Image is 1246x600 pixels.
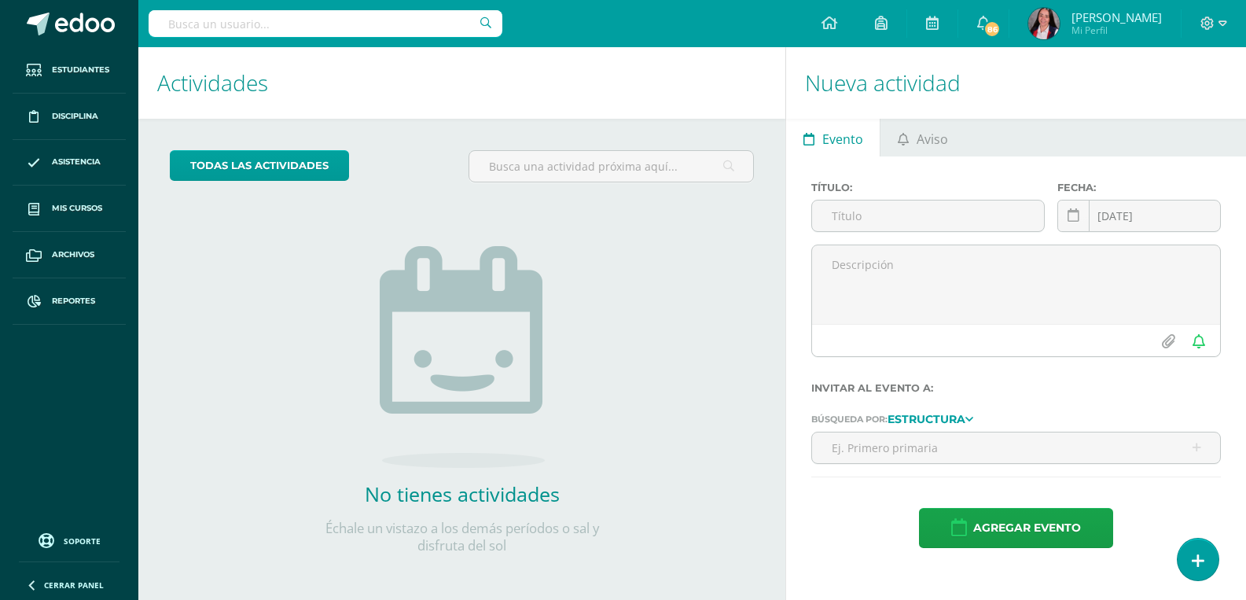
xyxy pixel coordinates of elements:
a: Asistencia [13,140,126,186]
span: Aviso [917,120,948,158]
a: Evento [786,119,880,156]
input: Fecha de entrega [1058,201,1220,231]
h1: Nueva actividad [805,47,1227,119]
a: Estudiantes [13,47,126,94]
label: Invitar al evento a: [811,382,1221,394]
h1: Actividades [157,47,766,119]
input: Busca un usuario... [149,10,502,37]
label: Título: [811,182,1045,193]
span: Mi Perfil [1071,24,1162,37]
a: Mis cursos [13,186,126,232]
a: Archivos [13,232,126,278]
span: Agregar evento [973,509,1081,547]
p: Échale un vistazo a los demás períodos o sal y disfruta del sol [305,520,619,554]
input: Título [812,201,1044,231]
span: Soporte [64,536,101,547]
a: Estructura [888,413,973,424]
a: Reportes [13,278,126,325]
h2: No tienes actividades [305,480,619,507]
a: Aviso [880,119,965,156]
a: Disciplina [13,94,126,140]
img: no_activities.png [380,246,545,468]
strong: Estructura [888,412,965,426]
span: Reportes [52,295,95,307]
input: Busca una actividad próxima aquí... [469,151,754,182]
label: Fecha: [1057,182,1221,193]
span: Disciplina [52,110,98,123]
input: Ej. Primero primaria [812,433,1220,463]
a: todas las Actividades [170,150,349,181]
span: Evento [822,120,863,158]
a: Soporte [19,529,119,550]
span: Estudiantes [52,64,109,76]
button: Agregar evento [919,508,1113,548]
span: Búsqueda por: [811,414,888,425]
span: Cerrar panel [44,580,104,591]
span: [PERSON_NAME] [1071,9,1162,25]
img: 7adafb9e82a6a124d5dfdafab4d81904.png [1028,8,1060,39]
span: Archivos [52,248,94,261]
span: 86 [983,20,1001,38]
span: Mis cursos [52,202,102,215]
span: Asistencia [52,156,101,168]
